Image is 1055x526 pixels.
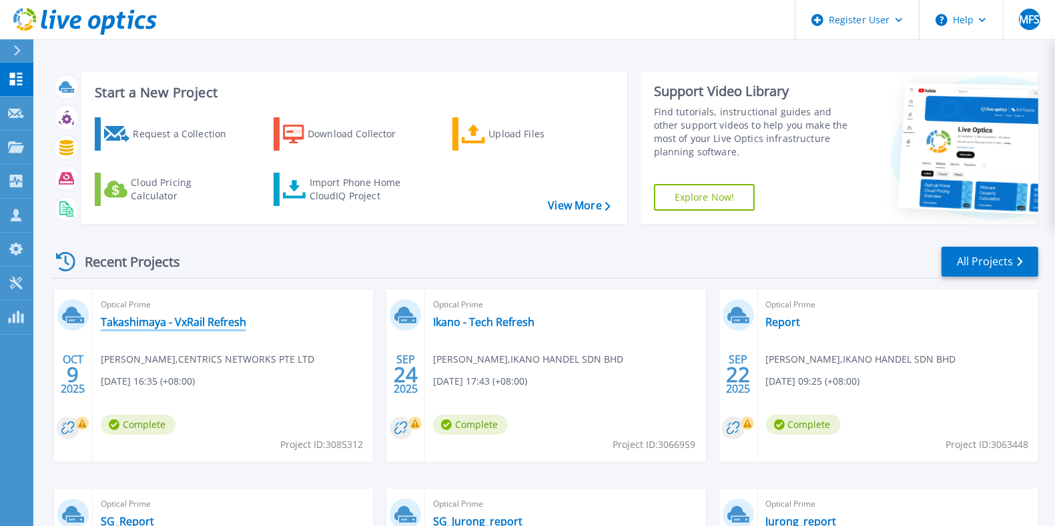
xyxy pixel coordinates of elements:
[654,184,755,211] a: Explore Now!
[433,352,623,367] span: [PERSON_NAME] , IKANO HANDEL SDN BHD
[946,437,1028,452] span: Project ID: 3063448
[766,497,1030,511] span: Optical Prime
[101,497,365,511] span: Optical Prime
[394,369,418,380] span: 24
[654,105,854,159] div: Find tutorials, instructional guides and other support videos to help you make the most of your L...
[433,315,535,329] a: Ikano - Tech Refresh
[95,85,610,100] h3: Start a New Project
[725,350,751,399] div: SEP 2025
[131,176,238,203] div: Cloud Pricing Calculator
[548,199,610,212] a: View More
[613,437,696,452] span: Project ID: 3066959
[766,352,956,367] span: [PERSON_NAME] , IKANO HANDEL SDN BHD
[101,352,314,367] span: [PERSON_NAME] , CENTRICS NETWORKS PTE LTD
[433,497,697,511] span: Optical Prime
[766,415,841,435] span: Complete
[101,315,246,329] a: Takashimaya - VxRail Refresh
[1019,14,1040,25] span: MFS
[726,369,750,380] span: 22
[452,117,601,151] a: Upload Files
[310,176,414,203] div: Import Phone Home CloudIQ Project
[95,173,244,206] a: Cloud Pricing Calculator
[101,374,195,389] span: [DATE] 16:35 (+08:00)
[95,117,244,151] a: Request a Collection
[942,247,1038,277] a: All Projects
[488,121,595,147] div: Upload Files
[51,245,198,278] div: Recent Projects
[67,369,79,380] span: 9
[766,315,801,329] a: Report
[60,350,85,399] div: OCT 2025
[654,83,854,100] div: Support Video Library
[280,437,363,452] span: Project ID: 3085312
[766,297,1030,312] span: Optical Prime
[274,117,422,151] a: Download Collector
[433,374,527,389] span: [DATE] 17:43 (+08:00)
[393,350,418,399] div: SEP 2025
[101,297,365,312] span: Optical Prime
[433,297,697,312] span: Optical Prime
[766,374,860,389] span: [DATE] 09:25 (+08:00)
[433,415,508,435] span: Complete
[308,121,414,147] div: Download Collector
[101,415,175,435] span: Complete
[133,121,240,147] div: Request a Collection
